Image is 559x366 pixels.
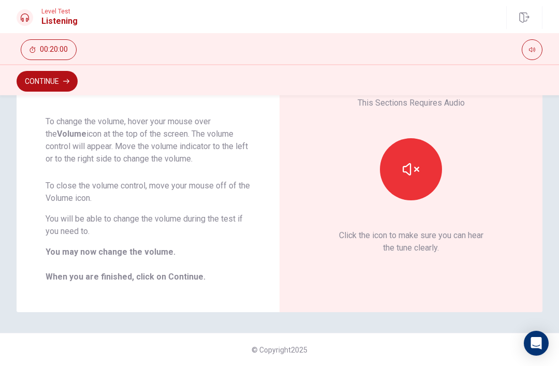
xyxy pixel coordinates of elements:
[339,229,483,254] p: Click the icon to make sure you can hear the tune clearly.
[21,39,77,60] button: 00:20:00
[41,15,78,27] h1: Listening
[46,213,251,238] p: You will be able to change the volume during the test if you need to.
[46,247,205,282] b: You may now change the volume. When you are finished, click on Continue.
[358,97,465,109] p: This Sections Requires Audio
[524,331,549,356] div: Open Intercom Messenger
[17,71,78,92] button: Continue
[46,115,251,165] p: To change the volume, hover your mouse over the icon at the top of the screen. The volume control...
[57,129,86,139] strong: Volume
[40,46,68,54] span: 00:20:00
[41,8,78,15] span: Level Test
[252,346,307,354] span: © Copyright 2025
[46,180,251,204] p: To close the volume control, move your mouse off of the Volume icon.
